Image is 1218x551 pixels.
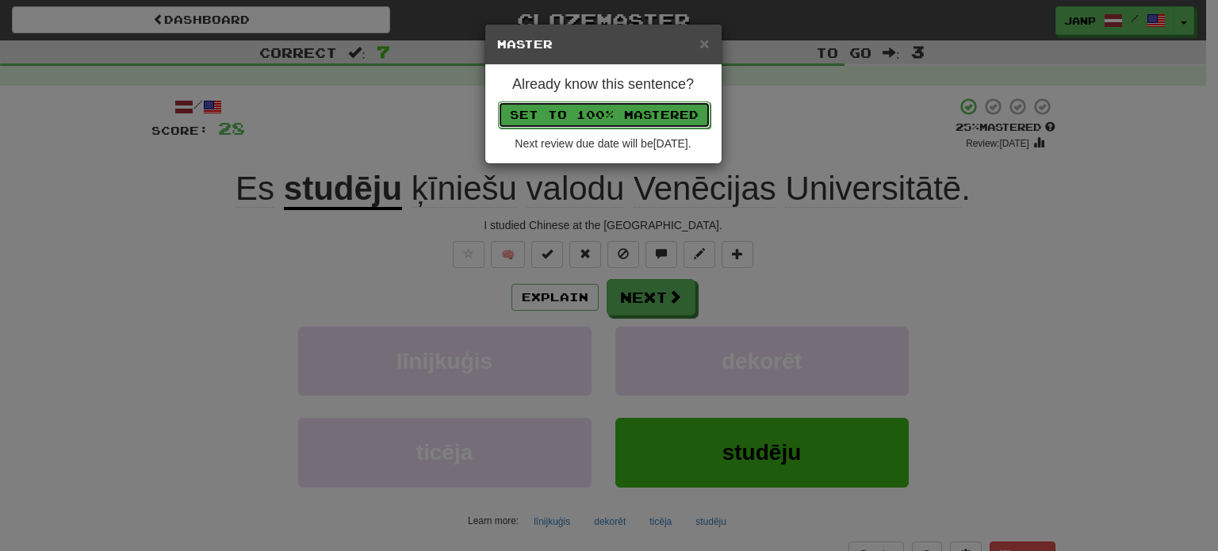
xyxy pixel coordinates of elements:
div: Next review due date will be [DATE] . [497,136,710,151]
button: Set to 100% Mastered [498,101,710,128]
h5: Master [497,36,710,52]
button: Close [699,35,709,52]
span: × [699,34,709,52]
h4: Already know this sentence? [497,77,710,93]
